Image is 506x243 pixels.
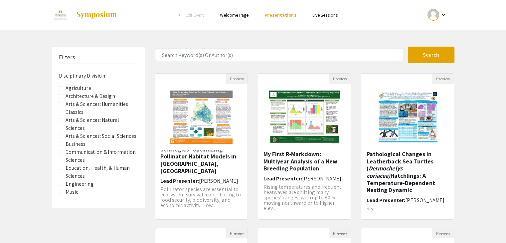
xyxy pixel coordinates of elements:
button: Preview [432,228,454,238]
label: Architecture & Design [66,92,115,100]
span: Exit Event [186,12,204,18]
h6: Lead Presenter: [160,178,243,184]
img: <p class="ql-align-center"><span style="color: rgb(35, 80, 120);">Pathological Changes in Leather... [367,84,449,150]
span: [PERSON_NAME] [179,213,219,220]
label: Arts & Sciences: Social Sciences [66,132,136,140]
label: Business [66,140,86,148]
a: Live Sessions [312,12,338,18]
h5: My First R-Markdown: Multiyear Analysis of a New Breeding Population [263,150,346,172]
h6: Disciplinary Division [59,73,138,79]
label: Arts & Sciences: Natural Sciences [66,116,138,132]
h6: Lead Presenter: [366,197,449,203]
button: Preview [329,228,351,238]
span: Sea... [366,205,378,212]
button: Expand account dropdown [421,7,454,22]
img: <p>My First R-Markdown: Multiyear Analysis of a New Breeding Population</p> [262,84,347,150]
label: Education, Health, & Human Sciences [66,164,138,180]
a: Presentations [264,12,296,18]
a: Discovery Day 2024 [52,7,118,23]
h5: Pathological Changes in Leatherback Sea Turtles ( Hatchlings: A Temperature-Dependent Nesting Dyn... [366,150,449,194]
span: [PERSON_NAME] [302,175,341,182]
a: Welcome Page [220,12,249,18]
h6: Lead Presenter: [263,175,346,182]
span: Mentor: [160,213,180,220]
em: Dermochelys coriacea) [366,164,402,179]
p: Rising temperatures and frequent heatwaves are shifting many species’ ranges, with up to 80% movi... [263,184,346,211]
h5: Urban Conservation Strategies: Optimizing Pollinator Habitat Models in [GEOGRAPHIC_DATA], [GEOGRA... [160,138,243,174]
button: Preview [329,74,351,84]
button: Preview [226,228,248,238]
img: Symposium by ForagerOne [76,11,117,19]
button: Preview [432,74,454,84]
span: [PERSON_NAME] [199,177,238,184]
label: Communication & Information Sciences [66,148,138,164]
div: Open Presentation <p>Urban Conservation Strategies: Optimizing Pollinator Habitat Models in David... [155,73,248,220]
label: Engineering [66,180,94,188]
button: Search [408,47,454,63]
span: [PERSON_NAME] [405,197,444,204]
div: Open Presentation <p class="ql-align-center"><span style="color: rgb(35, 80, 120);">Pathological ... [361,73,454,220]
mat-icon: Expand account dropdown [439,11,447,19]
p: Pollinator species are essential to ecosystem survival, contributing to food security, biodiversi... [160,187,243,208]
input: Search Keyword(s) Or Author(s) [155,49,404,61]
iframe: Chat [5,213,28,238]
h5: Filters [59,54,76,61]
div: Open Presentation <p>My First R-Markdown: Multiyear Analysis of a New Breeding Population</p> [258,73,351,220]
div: arrow_back_ios [178,13,182,17]
label: Music [66,188,79,196]
label: Agriculture [66,84,91,92]
img: <p>Urban Conservation Strategies: Optimizing Pollinator Habitat Models in Davidson County, TN</p> [164,84,239,150]
img: Discovery Day 2024 [52,7,70,23]
label: Arts & Sciences: Humanities Classics [66,100,138,116]
button: Preview [226,74,248,84]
